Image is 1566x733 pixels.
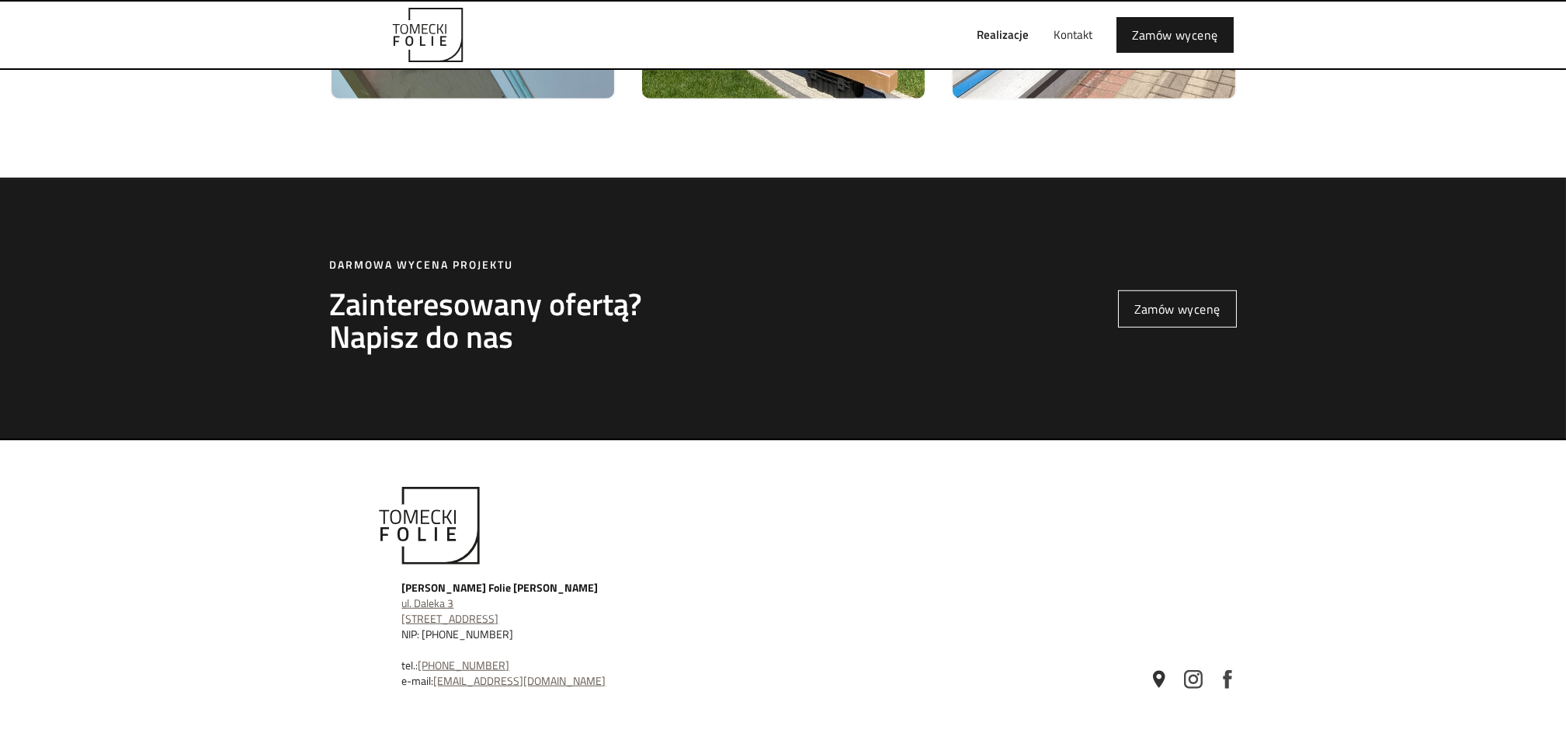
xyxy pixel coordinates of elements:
a: Zamów wycenę [1116,17,1234,53]
div: NIP: [PHONE_NUMBER] tel.: e-mail: [402,580,869,689]
a: ul. Daleka 3[STREET_ADDRESS] [402,595,499,627]
a: Realizacje [964,10,1041,60]
a: [PHONE_NUMBER] [418,657,510,673]
a: [EMAIL_ADDRESS][DOMAIN_NAME] [434,672,606,689]
a: Kontakt [1041,10,1105,60]
a: Zamów wycenę [1118,290,1237,328]
div: Darmowa wycena projektu [330,257,643,273]
strong: [PERSON_NAME] Folie [PERSON_NAME] [402,579,599,596]
h2: Zainteresowany ofertą? Napisz do nas [330,288,643,353]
